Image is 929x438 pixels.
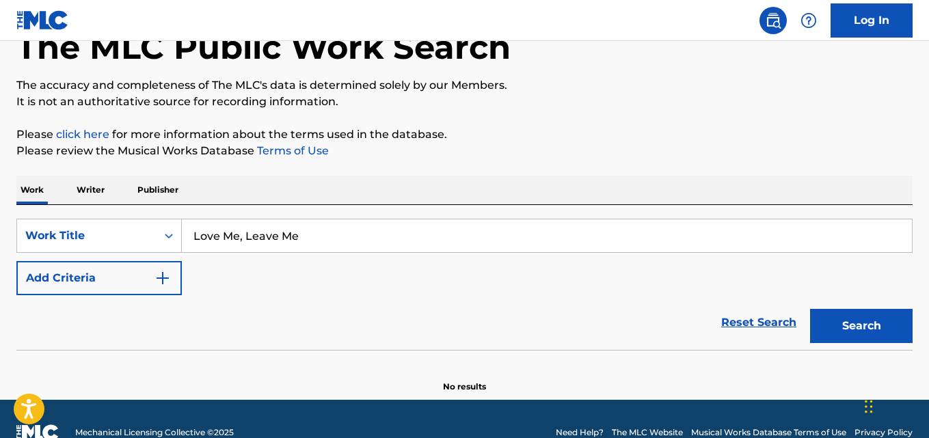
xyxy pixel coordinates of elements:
[16,261,182,295] button: Add Criteria
[765,12,781,29] img: search
[831,3,913,38] a: Log In
[861,372,929,438] iframe: Chat Widget
[16,77,913,94] p: The accuracy and completeness of The MLC's data is determined solely by our Members.
[800,12,817,29] img: help
[16,143,913,159] p: Please review the Musical Works Database
[16,126,913,143] p: Please for more information about the terms used in the database.
[795,7,822,34] div: Help
[16,10,69,30] img: MLC Logo
[16,27,511,68] h1: The MLC Public Work Search
[810,309,913,343] button: Search
[16,219,913,350] form: Search Form
[714,307,803,338] a: Reset Search
[56,128,109,141] a: click here
[133,176,183,204] p: Publisher
[16,176,48,204] p: Work
[865,386,873,427] div: Drag
[154,270,171,286] img: 9d2ae6d4665cec9f34b9.svg
[254,144,329,157] a: Terms of Use
[443,364,486,393] p: No results
[25,228,148,244] div: Work Title
[759,7,787,34] a: Public Search
[72,176,109,204] p: Writer
[16,94,913,110] p: It is not an authoritative source for recording information.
